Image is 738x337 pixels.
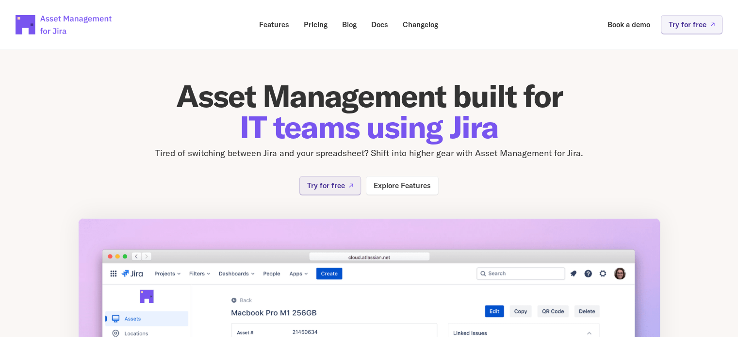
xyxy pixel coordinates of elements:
[78,146,660,160] p: Tired of switching between Jira and your spreadsheet? Shift into higher gear with Asset Managemen...
[259,21,289,28] p: Features
[364,15,395,34] a: Docs
[669,21,706,28] p: Try for free
[240,107,498,146] span: IT teams using Jira
[371,21,388,28] p: Docs
[342,21,357,28] p: Blog
[403,21,438,28] p: Changelog
[601,15,657,34] a: Book a demo
[335,15,363,34] a: Blog
[78,80,660,143] h1: Asset Management built for
[304,21,328,28] p: Pricing
[297,15,334,34] a: Pricing
[396,15,445,34] a: Changelog
[366,176,439,195] a: Explore Features
[252,15,296,34] a: Features
[607,21,650,28] p: Book a demo
[374,182,431,189] p: Explore Features
[307,182,345,189] p: Try for free
[661,15,722,34] a: Try for free
[299,176,361,195] a: Try for free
